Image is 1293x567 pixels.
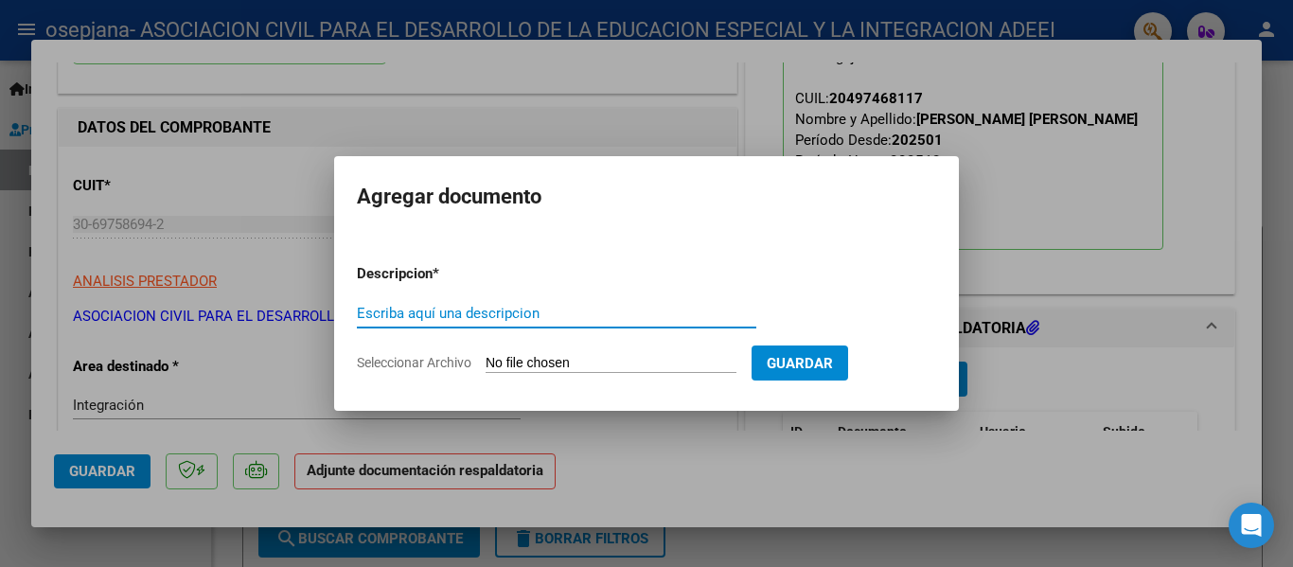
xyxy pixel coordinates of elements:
[357,355,471,370] span: Seleccionar Archivo
[767,355,833,372] span: Guardar
[357,179,936,215] h2: Agregar documento
[357,263,531,285] p: Descripcion
[1229,503,1274,548] div: Open Intercom Messenger
[752,346,848,381] button: Guardar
